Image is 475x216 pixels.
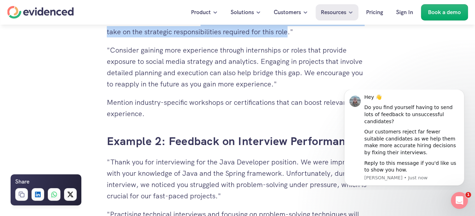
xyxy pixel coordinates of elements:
p: Solutions [231,8,254,17]
p: Pricing [366,8,383,17]
iframe: Intercom live chat [451,192,468,209]
p: Book a demo [428,8,461,17]
div: Our customers reject far fewer suitable candidates as we help them make more accurate hiring deci... [31,39,126,66]
div: Message content [31,4,126,84]
p: "Consider gaining more experience through internships or roles that provide exposure to social me... [107,44,369,90]
h3: Example 2: Feedback on Interview Performance [107,133,369,149]
div: Reply to this message if you'd like us to show you how. [31,70,126,84]
p: Message from Lewis, sent Just now [31,85,126,91]
a: Pricing [361,4,388,20]
p: "Thank you for interviewing for the Java Developer position. We were impressed with your knowledg... [107,156,369,202]
h6: Share [15,177,29,186]
p: Resources [321,8,346,17]
p: Sign In [396,8,413,17]
div: Do you find yourself having to send lots of feedback to unsuccessful candidates? [31,14,126,35]
p: Mention industry-specific workshops or certifications that can boost relevant experience. [107,97,369,119]
a: Sign In [391,4,418,20]
p: Product [191,8,211,17]
div: Hey 👋 [31,4,126,11]
a: Book a demo [421,4,468,20]
p: Customers [274,8,301,17]
img: Profile image for Lewis [16,6,27,17]
a: Home [7,6,74,19]
iframe: Intercom notifications message [334,90,475,190]
span: 1 [465,192,471,198]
